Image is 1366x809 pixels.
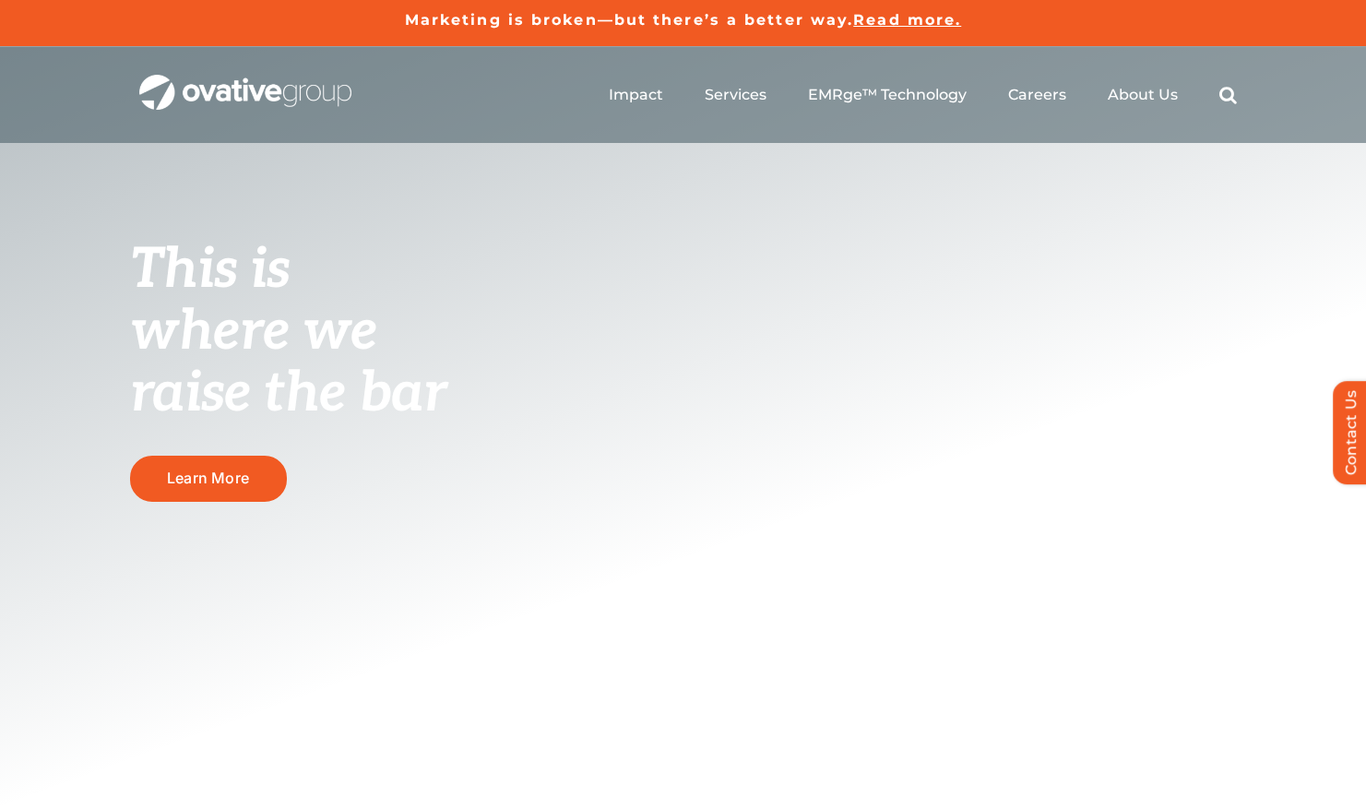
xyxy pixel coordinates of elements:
[1219,86,1237,104] a: Search
[405,11,854,29] a: Marketing is broken—but there’s a better way.
[705,86,766,104] a: Services
[609,86,663,104] a: Impact
[167,470,249,487] span: Learn More
[1108,86,1178,104] a: About Us
[853,11,961,29] a: Read more.
[130,456,287,501] a: Learn More
[808,86,967,104] a: EMRge™ Technology
[609,65,1237,125] nav: Menu
[130,299,446,427] span: where we raise the bar
[1008,86,1066,104] a: Careers
[139,73,351,90] a: OG_Full_horizontal_WHT
[130,237,291,303] span: This is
